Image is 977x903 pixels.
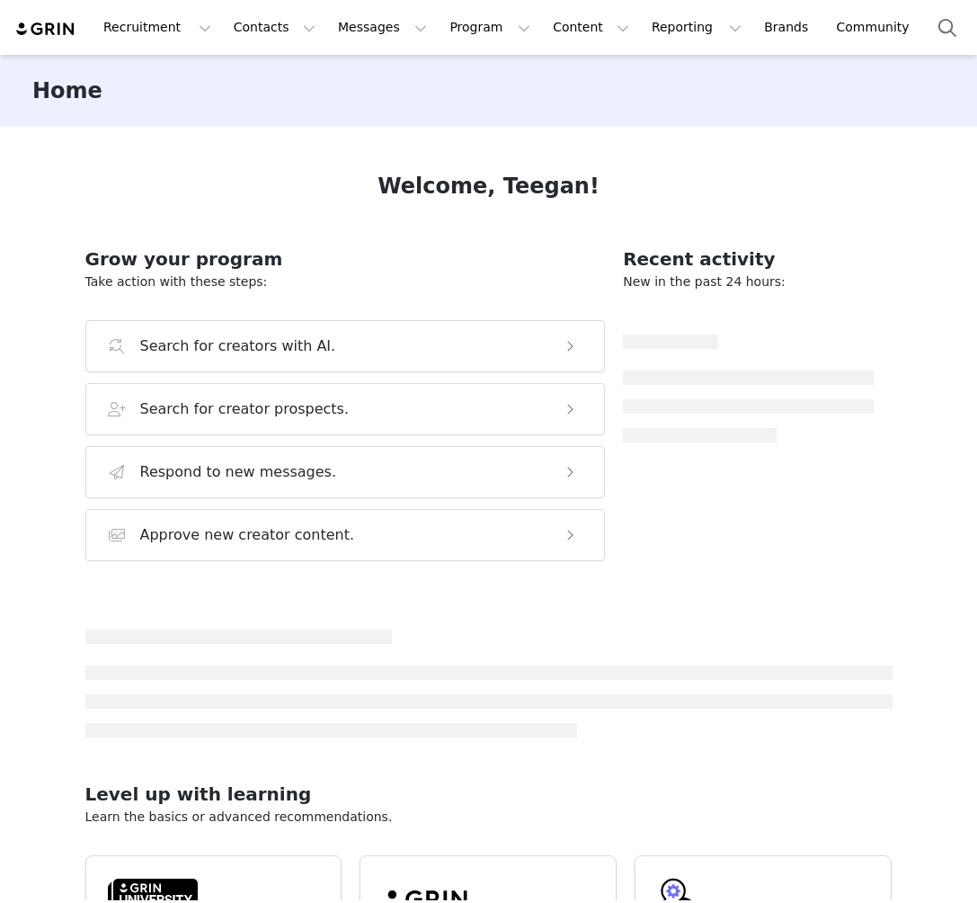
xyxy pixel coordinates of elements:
[327,7,438,48] button: Messages
[14,21,77,38] img: grin logo
[140,398,350,420] h3: Search for creator prospects.
[93,7,222,48] button: Recruitment
[753,7,824,48] a: Brands
[85,808,893,827] p: Learn the basics or advanced recommendations.
[542,7,640,48] button: Content
[85,509,606,561] button: Approve new creator content.
[641,7,752,48] button: Reporting
[32,75,102,107] h3: Home
[623,273,874,291] p: New in the past 24 hours:
[439,7,541,48] button: Program
[928,7,967,48] button: Search
[85,781,893,808] h2: Level up with learning
[140,524,355,546] h3: Approve new creator content.
[85,383,606,435] button: Search for creator prospects.
[85,320,606,372] button: Search for creators with AI.
[85,273,606,291] p: Take action with these steps:
[223,7,326,48] button: Contacts
[826,7,928,48] a: Community
[85,246,606,273] h2: Grow your program
[85,446,606,498] button: Respond to new messages.
[623,246,874,273] h2: Recent activity
[140,335,336,357] h3: Search for creators with AI.
[377,170,600,202] h1: Welcome, Teegan!
[140,461,337,483] h3: Respond to new messages.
